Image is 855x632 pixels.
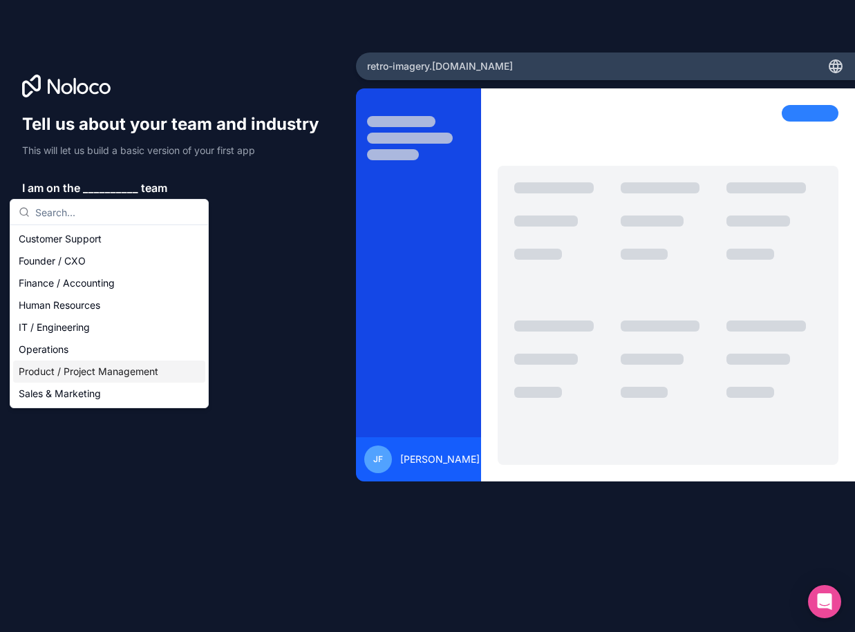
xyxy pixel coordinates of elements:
h1: Tell us about your team and industry [22,113,332,135]
div: Finance / Accounting [13,272,205,294]
p: This will let us build a basic version of your first app [22,144,332,157]
span: retro-imagery .[DOMAIN_NAME] [367,59,513,73]
span: I am on the [22,180,80,196]
span: JF [373,454,383,465]
div: Open Intercom Messenger [808,585,841,618]
span: [PERSON_NAME] [400,452,480,466]
span: team [141,180,167,196]
span: __________ [83,180,138,196]
div: Suggestions [10,225,208,408]
input: Search... [35,200,200,224]
div: Customer Support [13,228,205,250]
div: Operations [13,338,205,361]
div: Sales & Marketing [13,383,205,405]
div: Human Resources [13,294,205,316]
div: Founder / CXO [13,250,205,272]
div: IT / Engineering [13,316,205,338]
div: Product / Project Management [13,361,205,383]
